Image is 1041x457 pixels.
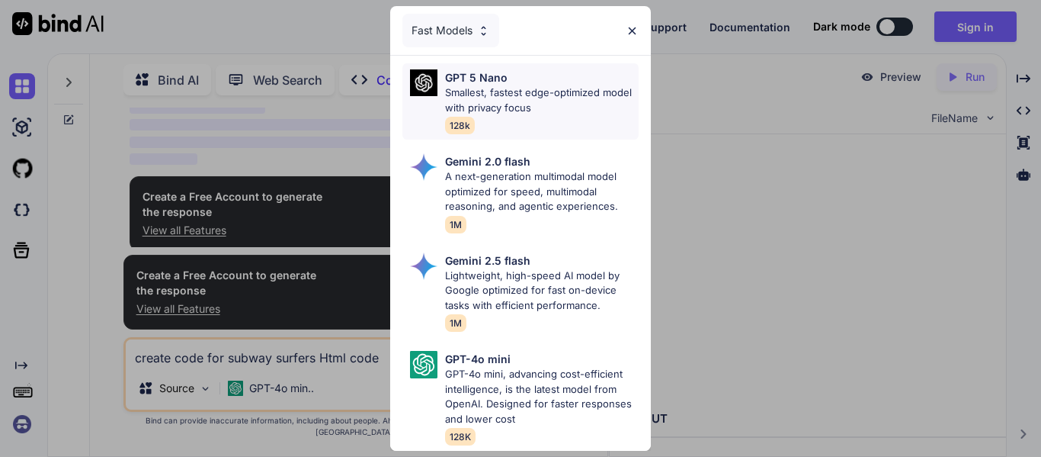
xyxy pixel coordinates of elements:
div: Fast Models [402,14,499,47]
p: Lightweight, high-speed AI model by Google optimized for fast on-device tasks with efficient perf... [445,269,639,314]
img: close [626,24,639,37]
img: Pick Models [410,253,437,280]
p: GPT-4o mini, advancing cost-efficient intelligence, is the latest model from OpenAI. Designed for... [445,367,639,426]
p: GPT-4o mini [445,351,511,367]
span: 128K [445,428,476,446]
span: 1M [445,216,466,233]
p: Smallest, fastest edge-optimized model with privacy focus [445,85,639,115]
p: Gemini 2.0 flash [445,153,530,169]
img: Pick Models [410,153,437,181]
p: Gemini 2.5 flash [445,253,530,269]
p: GPT 5 Nano [445,69,508,85]
p: A next-generation multimodal model optimized for speed, multimodal reasoning, and agentic experie... [445,169,639,214]
img: Pick Models [410,69,437,96]
span: 128k [445,117,475,134]
img: Pick Models [410,351,437,378]
span: 1M [445,314,466,332]
img: Pick Models [477,24,490,37]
